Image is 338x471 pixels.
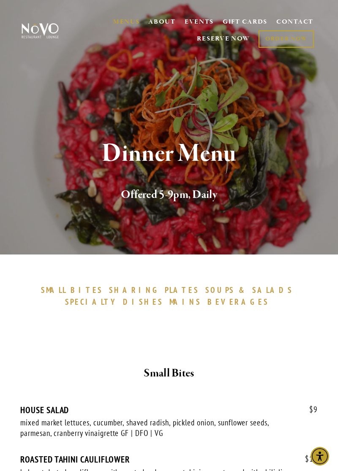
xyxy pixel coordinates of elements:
[113,18,140,26] a: MENUS
[169,297,205,307] a: MAINS
[109,285,161,295] span: SHARING
[30,140,309,168] h1: Dinner Menu
[297,454,318,464] span: 14
[169,297,201,307] span: MAINS
[65,297,167,307] a: SPECIALTYDISHES
[123,297,163,307] span: DISHES
[144,366,194,381] strong: Small Bites
[276,14,313,30] a: CONTACT
[20,454,318,465] div: ROASTED TAHINI CAULIFLOWER
[71,285,103,295] span: BITES
[205,285,297,295] a: SOUPS&SALADS
[41,285,107,295] a: SMALLBITES
[109,285,203,295] a: SHARINGPLATES
[205,285,235,295] span: SOUPS
[165,285,199,295] span: PLATES
[305,454,309,464] span: $
[301,405,318,414] span: 9
[65,297,119,307] span: SPECIALTY
[197,31,250,47] a: RESERVE NOW
[20,405,318,415] div: HOUSE SALAD
[252,285,293,295] span: SALADS
[30,186,309,204] h2: Offered 5-9pm, Daily
[148,18,176,26] a: ABOUT
[41,285,66,295] span: SMALL
[185,18,214,26] a: EVENTS
[223,14,267,30] a: GIFT CARDS
[20,417,294,438] div: mixed market lettuces, cucumber, shaved radish, pickled onion, sunflower seeds, parmesan, cranber...
[309,404,313,414] span: $
[207,297,269,307] span: BEVERAGES
[259,30,314,48] a: ORDER NOW
[20,23,60,39] img: Novo Restaurant &amp; Lounge
[239,285,248,295] span: &
[207,297,273,307] a: BEVERAGES
[311,447,329,466] div: Accessibility Menu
